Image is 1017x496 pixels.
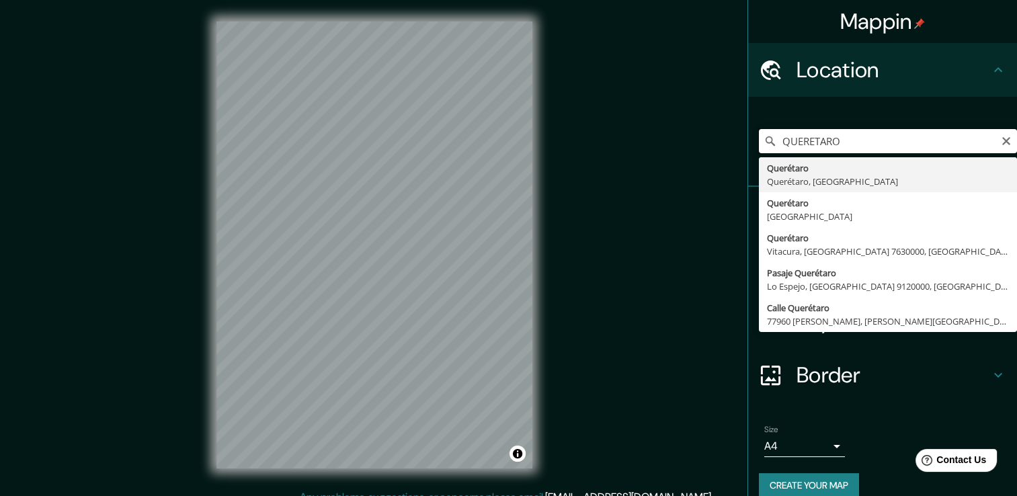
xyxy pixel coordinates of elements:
[767,231,1009,245] div: Querétaro
[767,210,1009,223] div: [GEOGRAPHIC_DATA]
[748,348,1017,402] div: Border
[797,362,990,388] h4: Border
[797,56,990,83] h4: Location
[764,424,778,436] label: Size
[748,43,1017,97] div: Location
[748,187,1017,241] div: Pins
[748,294,1017,348] div: Layout
[767,161,1009,175] div: Querétaro
[897,444,1002,481] iframe: Help widget launcher
[767,196,1009,210] div: Querétaro
[767,301,1009,315] div: Calle Querétaro
[216,22,532,468] canvas: Map
[840,8,926,35] h4: Mappin
[767,315,1009,328] div: 77960 [PERSON_NAME], [PERSON_NAME][GEOGRAPHIC_DATA], [GEOGRAPHIC_DATA]
[759,129,1017,153] input: Pick your city or area
[767,245,1009,258] div: Vitacura, [GEOGRAPHIC_DATA] 7630000, [GEOGRAPHIC_DATA]
[764,436,845,457] div: A4
[767,175,1009,188] div: Querétaro, [GEOGRAPHIC_DATA]
[748,241,1017,294] div: Style
[1001,134,1012,147] button: Clear
[767,266,1009,280] div: Pasaje Querétaro
[767,280,1009,293] div: Lo Espejo, [GEOGRAPHIC_DATA] 9120000, [GEOGRAPHIC_DATA]
[914,18,925,29] img: pin-icon.png
[510,446,526,462] button: Toggle attribution
[797,308,990,335] h4: Layout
